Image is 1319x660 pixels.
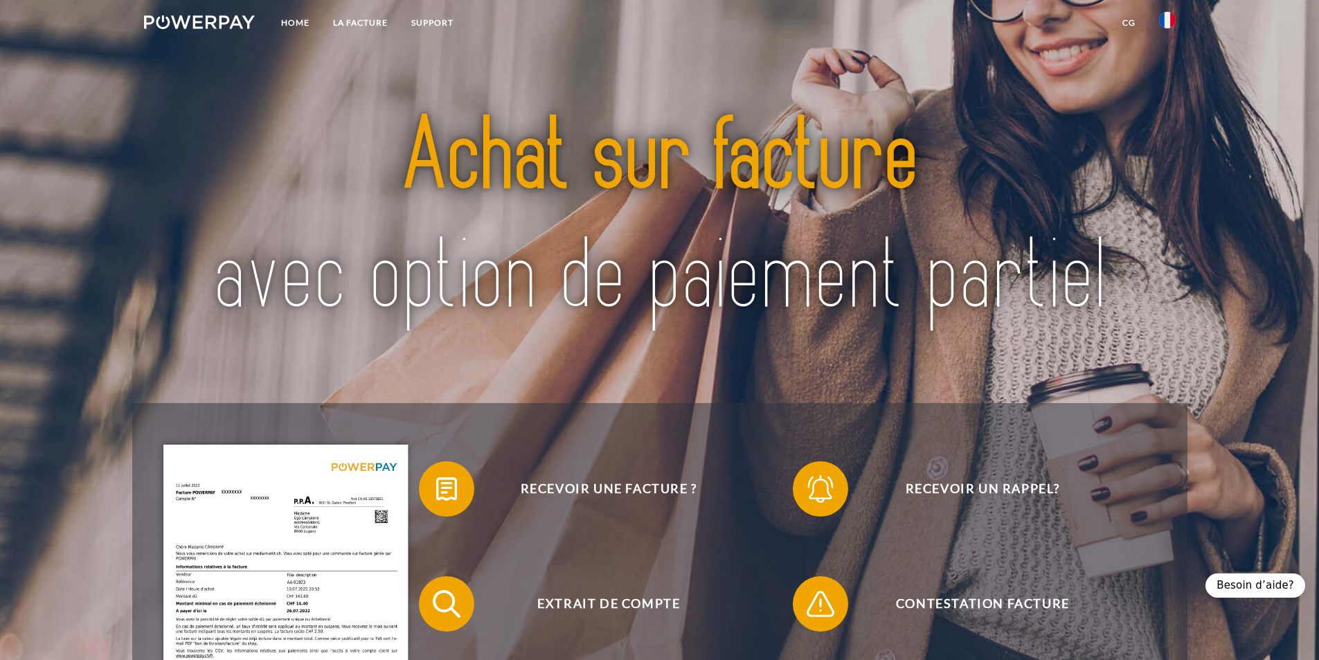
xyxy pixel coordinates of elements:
[419,576,779,632] button: Extrait de compte
[813,461,1152,517] span: Recevoir un rappel?
[321,10,400,35] a: LA FACTURE
[439,576,778,632] span: Extrait de compte
[813,576,1152,632] span: Contestation Facture
[429,472,464,506] img: qb_bill.svg
[195,66,1124,369] img: title-powerpay_fr.svg
[1111,10,1147,35] a: CG
[400,10,465,35] a: Support
[803,472,838,506] img: qb_bell.svg
[793,576,1153,632] button: Contestation Facture
[1159,12,1176,28] img: fr
[429,587,464,621] img: qb_search.svg
[793,461,1153,517] button: Recevoir un rappel?
[1205,573,1305,598] div: Besoin d’aide?
[419,461,779,517] button: Recevoir une facture ?
[439,461,778,517] span: Recevoir une facture ?
[269,10,321,35] a: Home
[144,15,255,29] img: logo-powerpay-white.svg
[803,587,838,621] img: qb_warning.svg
